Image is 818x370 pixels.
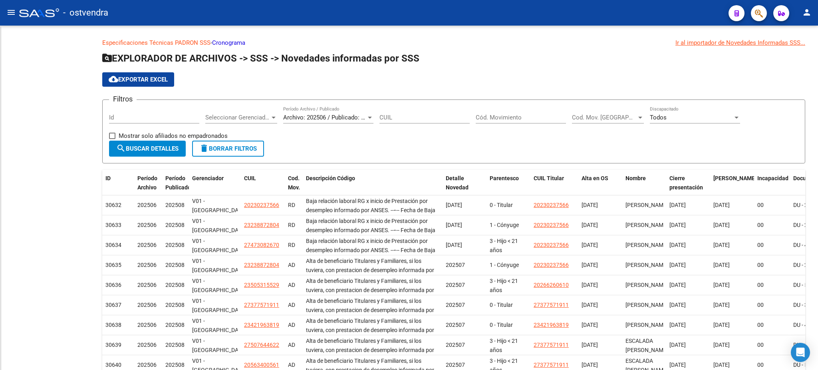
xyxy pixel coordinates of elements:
mat-icon: delete [199,143,209,153]
span: V01 - [GEOGRAPHIC_DATA] [192,338,246,353]
span: 3 - Hijo < 21 años [490,338,518,353]
span: Gerenciador [192,175,224,181]
span: 30635 [105,262,121,268]
button: Exportar EXCEL [102,72,174,87]
span: Borrar Filtros [199,145,257,152]
span: ID [105,175,111,181]
span: [DATE] [713,322,730,328]
span: [DATE] [446,222,462,228]
span: [DATE] [582,202,598,208]
span: Descripción Código [306,175,355,181]
span: 0 - Titular [490,322,513,328]
span: [DATE] [713,222,730,228]
span: Seleccionar Gerenciador [205,114,270,121]
datatable-header-cell: Cod. Mov. [285,170,303,205]
span: V01 - [GEOGRAPHIC_DATA] [192,298,246,313]
datatable-header-cell: Incapacidad [754,170,790,205]
span: 23238872804 [244,222,279,228]
datatable-header-cell: Período Archivo [134,170,162,205]
span: V01 - [GEOGRAPHIC_DATA] [192,218,246,233]
span: Período Publicado [165,175,191,191]
div: Ir al importador de Novedades Informadas SSS... [675,38,805,47]
span: [DATE] [669,202,686,208]
span: Incapacidad [757,175,788,181]
span: 202508 [165,222,185,228]
span: [PERSON_NAME] [625,262,668,268]
p: - [102,38,805,47]
span: 202508 [165,302,185,308]
span: - ostvendra [63,4,108,22]
h3: Filtros [109,93,137,105]
span: [DATE] [669,222,686,228]
span: 30634 [105,242,121,248]
datatable-header-cell: Período Publicado [162,170,189,205]
span: Cierre presentación [669,175,703,191]
button: Buscar Detalles [109,141,186,157]
span: V01 - [GEOGRAPHIC_DATA] [192,278,246,293]
span: 30640 [105,362,121,368]
span: 30633 [105,222,121,228]
span: V01 - [GEOGRAPHIC_DATA] [192,238,246,253]
span: 202508 [165,322,185,328]
span: 30637 [105,302,121,308]
span: RD [288,242,295,248]
span: [DATE] [669,302,686,308]
span: 202506 [137,222,157,228]
datatable-header-cell: Parentesco [486,170,530,205]
span: 23421963819 [244,322,279,328]
span: [DATE] [582,262,598,268]
span: 27473082670 [244,242,279,248]
span: [DATE] [582,342,598,348]
span: V01 - [GEOGRAPHIC_DATA] [192,258,246,273]
span: AD [288,282,295,288]
span: 202506 [137,302,157,308]
span: RD [288,202,295,208]
span: 30639 [105,342,121,348]
span: Cod. Mov. [GEOGRAPHIC_DATA] [572,114,637,121]
div: 00 [757,280,787,290]
span: Detalle Novedad [446,175,469,191]
span: 27377571911 [534,302,569,308]
mat-icon: person [802,8,812,17]
datatable-header-cell: Nombre [622,170,666,205]
span: Archivo: 202506 / Publicado: 202508 [283,114,380,121]
span: 30632 [105,202,121,208]
span: 202507 [446,262,465,268]
span: Baja relación laboral RG x inicio de Prestación por desempleo informado por ANSES. -- -- Fecha de... [306,238,435,253]
datatable-header-cell: Alta en OS [578,170,622,205]
datatable-header-cell: Fecha Nac. [710,170,754,205]
span: 202507 [446,302,465,308]
strong: - [394,247,396,253]
span: Período Archivo [137,175,157,191]
span: [DATE] [669,342,686,348]
span: [DATE] [713,282,730,288]
span: AD [288,362,295,368]
span: [DATE] [713,362,730,368]
span: 30638 [105,322,121,328]
span: 20230237566 [534,202,569,208]
span: [DATE] [582,222,598,228]
span: [DATE] [582,302,598,308]
strong: - [394,207,396,213]
span: [DATE] [713,342,730,348]
a: Especificaciones Técnicas PADRON SSS [102,39,210,46]
span: RD [288,222,295,228]
span: Alta de beneficiario Titulares y Familiares, si los tuviera, con prestacion de desempleo informad... [306,298,434,340]
span: 27377571911 [244,302,279,308]
datatable-header-cell: ID [102,170,134,205]
datatable-header-cell: Descripción Código [303,170,443,205]
span: 23238872804 [244,262,279,268]
span: 202506 [137,202,157,208]
span: 20266260610 [534,282,569,288]
div: 00 [757,261,787,270]
span: 202507 [446,282,465,288]
span: 20230237566 [534,262,569,268]
div: 00 [757,201,787,210]
span: 202506 [137,362,157,368]
span: [PERSON_NAME] [625,202,668,208]
span: [DATE] [669,322,686,328]
span: 202508 [165,262,185,268]
div: 00 [757,320,787,330]
span: 20230237566 [534,222,569,228]
span: [DATE] [582,242,598,248]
